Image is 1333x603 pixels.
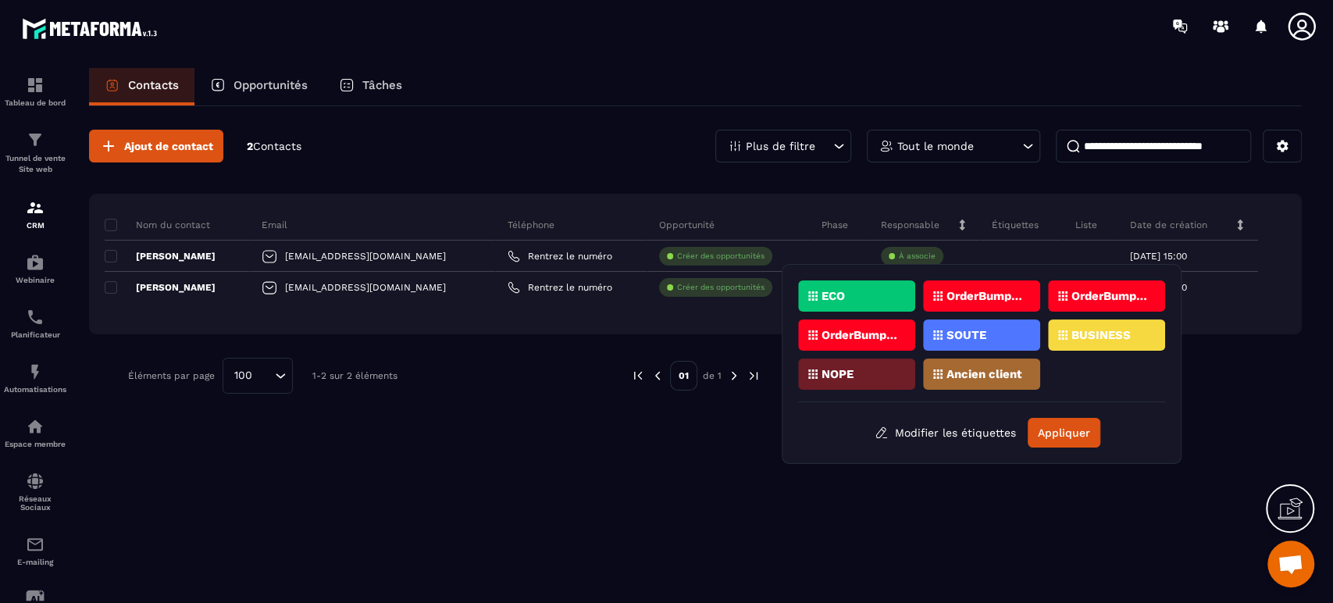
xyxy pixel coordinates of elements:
[26,76,45,95] img: formation
[4,385,66,394] p: Automatisations
[746,141,815,152] p: Plus de filtre
[4,153,66,175] p: Tunnel de vente Site web
[128,78,179,92] p: Contacts
[26,417,45,436] img: automations
[26,472,45,491] img: social-network
[105,219,210,231] p: Nom du contact
[4,98,66,107] p: Tableau de bord
[262,219,287,231] p: Email
[4,460,66,523] a: social-networksocial-networkRéseaux Sociaux
[946,330,986,341] p: SOUTE
[508,219,554,231] p: Téléphone
[992,219,1039,231] p: Étiquettes
[258,367,271,384] input: Search for option
[631,369,645,383] img: prev
[26,130,45,149] img: formation
[4,64,66,119] a: formationformationTableau de bord
[362,78,402,92] p: Tâches
[650,369,665,383] img: prev
[105,281,216,294] p: [PERSON_NAME]
[677,251,765,262] p: Créer des opportunités
[26,535,45,554] img: email
[946,369,1022,380] p: Ancien client
[1075,219,1097,231] p: Liste
[4,296,66,351] a: schedulerschedulerPlanificateur
[233,78,308,92] p: Opportunités
[822,369,854,380] p: NOPE
[247,139,301,154] p: 2
[4,276,66,284] p: Webinaire
[1071,291,1147,301] p: OrderBump Ho'opo
[253,140,301,152] span: Contacts
[4,187,66,241] a: formationformationCRM
[677,282,765,293] p: Créer des opportunités
[4,558,66,566] p: E-mailing
[670,361,697,391] p: 01
[128,370,215,381] p: Éléments par page
[822,219,848,231] p: Phase
[26,198,45,217] img: formation
[89,130,223,162] button: Ajout de contact
[4,241,66,296] a: automationsautomationsWebinaire
[4,440,66,448] p: Espace membre
[323,68,418,105] a: Tâches
[747,369,761,383] img: next
[4,119,66,187] a: formationformationTunnel de vente Site web
[194,68,323,105] a: Opportunités
[659,219,715,231] p: Opportunité
[4,494,66,512] p: Réseaux Sociaux
[727,369,741,383] img: next
[822,330,897,341] p: OrderBump Ho'opo + Chakras
[1028,418,1100,448] button: Appliquer
[1267,541,1314,587] div: Ouvrir le chat
[863,419,1028,447] button: Modifier les étiquettes
[703,369,722,382] p: de 1
[229,367,258,384] span: 100
[312,370,397,381] p: 1-2 sur 2 éléments
[4,405,66,460] a: automationsautomationsEspace membre
[4,523,66,578] a: emailemailE-mailing
[899,251,936,262] p: À associe
[1129,251,1186,262] p: [DATE] 15:00
[1129,219,1206,231] p: Date de création
[4,221,66,230] p: CRM
[4,351,66,405] a: automationsautomationsAutomatisations
[26,308,45,326] img: scheduler
[4,330,66,339] p: Planificateur
[1071,330,1131,341] p: BUSINESS
[89,68,194,105] a: Contacts
[946,291,1022,301] p: OrderBump chakras
[26,253,45,272] img: automations
[124,138,213,154] span: Ajout de contact
[897,141,974,152] p: Tout le monde
[105,250,216,262] p: [PERSON_NAME]
[881,219,939,231] p: Responsable
[26,362,45,381] img: automations
[223,358,293,394] div: Search for option
[822,291,845,301] p: ECO
[22,14,162,43] img: logo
